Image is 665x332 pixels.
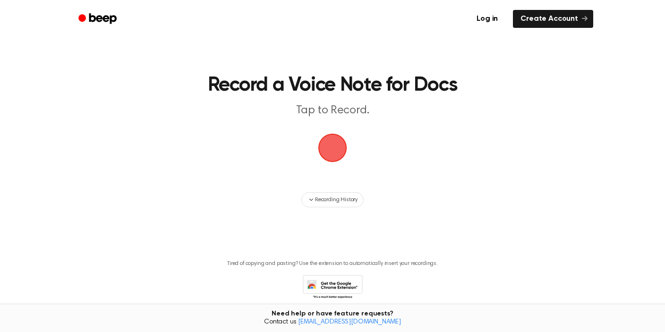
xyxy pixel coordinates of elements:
[298,319,401,325] a: [EMAIL_ADDRESS][DOMAIN_NAME]
[467,8,507,30] a: Log in
[315,196,358,204] span: Recording History
[318,134,347,162] img: Beep Logo
[227,260,438,267] p: Tired of copying and pasting? Use the extension to automatically insert your recordings.
[301,192,364,207] button: Recording History
[102,76,563,95] h1: Record a Voice Note for Docs
[6,318,659,327] span: Contact us
[72,10,125,28] a: Beep
[513,10,593,28] a: Create Account
[151,103,514,119] p: Tap to Record.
